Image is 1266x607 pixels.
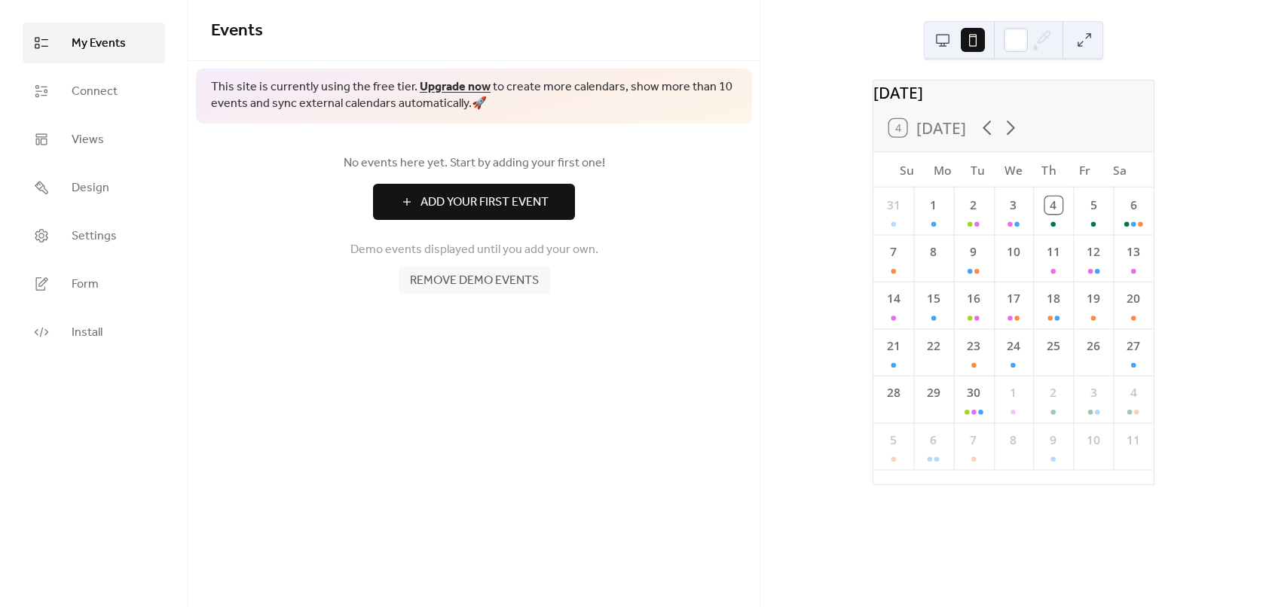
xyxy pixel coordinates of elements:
[23,119,165,160] a: Views
[965,197,982,214] div: 2
[373,184,575,220] button: Add Your First Event
[884,337,901,355] div: 21
[965,243,982,261] div: 9
[1044,337,1062,355] div: 25
[399,267,550,294] button: Remove demo events
[1005,197,1022,214] div: 3
[211,154,737,172] span: No events here yet. Start by adding your first one!
[925,152,960,188] div: Mo
[1124,197,1142,214] div: 6
[1124,291,1142,308] div: 20
[23,312,165,352] a: Install
[23,167,165,208] a: Design
[925,291,942,308] div: 15
[925,432,942,449] div: 6
[1044,291,1062,308] div: 18
[23,264,165,304] a: Form
[420,194,549,212] span: Add Your First Event
[211,14,263,47] span: Events
[884,291,901,308] div: 14
[925,197,942,214] div: 1
[873,81,1154,104] div: [DATE]
[888,152,924,188] div: Su
[211,79,737,113] span: This site is currently using the free tier. to create more calendars, show more than 10 events an...
[1044,243,1062,261] div: 11
[965,384,982,401] div: 30
[72,227,117,246] span: Settings
[965,432,982,449] div: 7
[884,432,901,449] div: 5
[1031,152,1066,188] div: Th
[1084,243,1102,261] div: 12
[23,215,165,256] a: Settings
[965,291,982,308] div: 16
[884,384,901,401] div: 28
[72,276,99,294] span: Form
[965,337,982,355] div: 23
[1124,432,1142,449] div: 11
[72,83,118,101] span: Connect
[925,337,942,355] div: 22
[1084,432,1102,449] div: 10
[410,272,539,290] span: Remove demo events
[1044,197,1062,214] div: 4
[1044,384,1062,401] div: 2
[884,197,901,214] div: 31
[1124,337,1142,355] div: 27
[1005,432,1022,449] div: 8
[1084,291,1102,308] div: 19
[1084,384,1102,401] div: 3
[72,131,104,149] span: Views
[1066,152,1102,188] div: Fr
[960,152,995,188] div: Tu
[1084,197,1102,214] div: 5
[1102,152,1137,188] div: Sa
[1005,384,1022,401] div: 1
[1005,243,1022,261] div: 10
[211,184,737,220] a: Add Your First Event
[72,35,126,53] span: My Events
[72,179,109,197] span: Design
[72,324,102,342] span: Install
[23,71,165,111] a: Connect
[1005,291,1022,308] div: 17
[1044,432,1062,449] div: 9
[1124,384,1142,401] div: 4
[995,152,1031,188] div: We
[1124,243,1142,261] div: 13
[420,75,491,99] a: Upgrade now
[884,243,901,261] div: 7
[1084,337,1102,355] div: 26
[1005,337,1022,355] div: 24
[350,241,598,259] span: Demo events displayed until you add your own.
[925,384,942,401] div: 29
[23,23,165,63] a: My Events
[925,243,942,261] div: 8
